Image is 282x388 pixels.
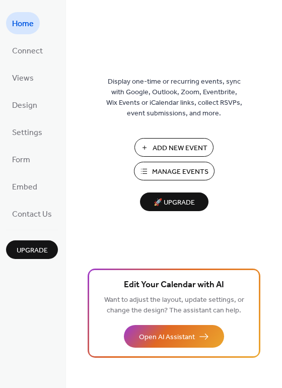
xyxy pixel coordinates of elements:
a: Design [6,94,43,116]
span: Settings [12,125,42,141]
span: Embed [12,179,37,196]
span: Contact Us [12,207,52,223]
a: Embed [6,175,43,198]
span: 🚀 Upgrade [146,196,202,210]
span: Views [12,71,34,87]
span: Display one-time or recurring events, sync with Google, Outlook, Zoom, Eventbrite, Wix Events or ... [106,77,242,119]
span: Want to adjust the layout, update settings, or change the design? The assistant can help. [104,293,244,317]
span: Add New Event [153,143,207,154]
span: Form [12,152,30,168]
span: Home [12,16,34,32]
button: Upgrade [6,240,58,259]
span: Edit Your Calendar with AI [124,278,224,292]
button: Open AI Assistant [124,325,224,348]
a: Settings [6,121,48,143]
span: Design [12,98,37,114]
a: Form [6,148,36,170]
span: Upgrade [17,245,48,256]
button: Manage Events [134,162,215,180]
span: Manage Events [152,167,208,177]
a: Views [6,67,40,89]
span: Connect [12,43,43,59]
a: Contact Us [6,203,58,225]
a: Connect [6,39,49,61]
button: Add New Event [134,138,214,157]
a: Home [6,12,40,34]
button: 🚀 Upgrade [140,192,208,211]
span: Open AI Assistant [139,332,195,343]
